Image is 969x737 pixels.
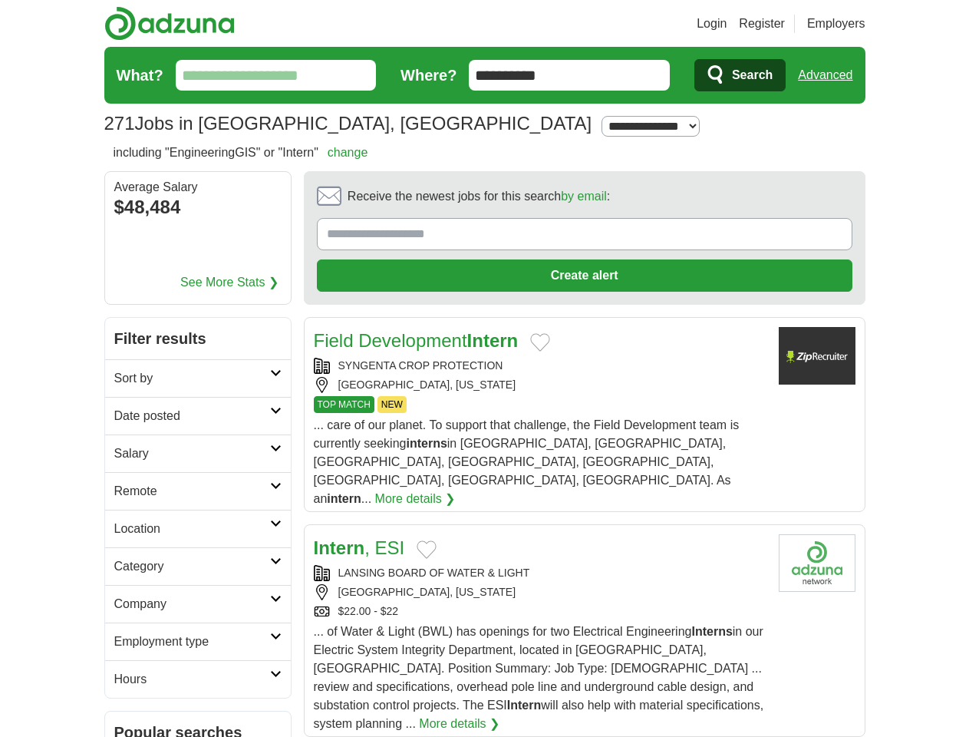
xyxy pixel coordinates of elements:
a: Hours [105,660,291,698]
span: Receive the newest jobs for this search : [348,187,610,206]
a: Sort by [105,359,291,397]
strong: Intern [467,330,519,351]
a: See More Stats ❯ [180,273,279,292]
a: Advanced [798,60,852,91]
h2: Location [114,520,270,538]
h2: Employment type [114,633,270,651]
a: by email [561,190,607,203]
a: Employment type [105,623,291,660]
h2: Category [114,557,270,576]
div: $48,484 [114,193,282,221]
button: Add to favorite jobs [417,540,437,559]
h2: Salary [114,445,270,463]
span: NEW [377,396,407,413]
label: What? [117,64,163,87]
a: Location [105,510,291,547]
h2: Remote [114,482,270,501]
a: More details ❯ [419,715,499,733]
strong: Interns [691,625,732,638]
strong: intern [327,492,361,505]
a: Field DevelopmentIntern [314,330,519,351]
h1: Jobs in [GEOGRAPHIC_DATA], [GEOGRAPHIC_DATA] [104,113,592,134]
a: Employers [807,15,865,33]
span: Search [732,60,773,91]
label: Where? [400,64,456,87]
h2: Hours [114,670,270,689]
button: Create alert [317,259,852,292]
strong: Intern [314,537,365,558]
img: Adzuna logo [104,6,235,41]
button: Search [694,59,786,91]
h2: Filter results [105,318,291,359]
a: Remote [105,472,291,510]
a: Salary [105,435,291,472]
h2: Company [114,595,270,613]
span: TOP MATCH [314,396,374,413]
span: ... of Water & Light (BWL) has openings for two Electrical Engineering in our Electric System Int... [314,625,764,730]
a: Intern, ESI [314,537,405,558]
a: Register [739,15,785,33]
div: [GEOGRAPHIC_DATA], [US_STATE] [314,377,766,393]
img: Company logo [779,327,855,385]
strong: Intern [507,699,541,712]
h2: including "EngineeringGIS" or "Intern" [114,144,368,162]
span: 271 [104,110,135,137]
a: change [328,146,368,159]
a: Category [105,547,291,585]
div: $22.00 - $22 [314,603,766,620]
strong: interns [406,437,447,450]
a: More details ❯ [375,490,456,508]
a: Login [697,15,727,33]
div: LANSING BOARD OF WATER & LIGHT [314,565,766,581]
div: SYNGENTA CROP PROTECTION [314,358,766,374]
div: [GEOGRAPHIC_DATA], [US_STATE] [314,584,766,600]
h2: Date posted [114,407,270,425]
span: ... care of our planet. To support that challenge, the Field Development team is currently seekin... [314,418,740,505]
button: Add to favorite jobs [530,333,550,352]
div: Average Salary [114,181,282,193]
h2: Sort by [114,369,270,388]
a: Company [105,585,291,623]
img: Company logo [779,534,855,592]
a: Date posted [105,397,291,435]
